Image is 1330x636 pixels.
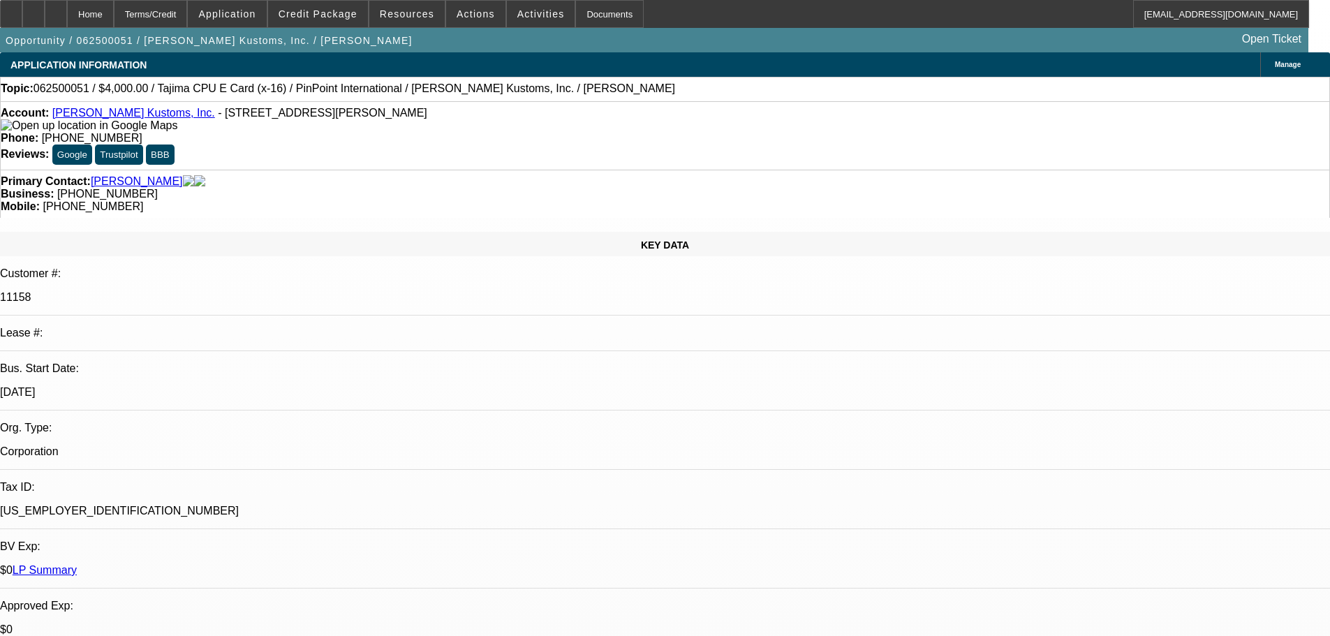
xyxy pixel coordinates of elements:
[1,188,54,200] strong: Business:
[13,564,77,576] a: LP Summary
[194,175,205,188] img: linkedin-icon.png
[279,8,357,20] span: Credit Package
[641,239,689,251] span: KEY DATA
[183,175,194,188] img: facebook-icon.png
[146,145,175,165] button: BBB
[188,1,266,27] button: Application
[1275,61,1301,68] span: Manage
[517,8,565,20] span: Activities
[1,119,177,131] a: View Google Maps
[369,1,445,27] button: Resources
[1,82,34,95] strong: Topic:
[52,145,92,165] button: Google
[198,8,256,20] span: Application
[1,119,177,132] img: Open up location in Google Maps
[6,35,413,46] span: Opportunity / 062500051 / [PERSON_NAME] Kustoms, Inc. / [PERSON_NAME]
[34,82,675,95] span: 062500051 / $4,000.00 / Tajima CPU E Card (x-16) / PinPoint International / [PERSON_NAME] Kustoms...
[1,132,38,144] strong: Phone:
[268,1,368,27] button: Credit Package
[95,145,142,165] button: Trustpilot
[43,200,143,212] span: [PHONE_NUMBER]
[1,107,49,119] strong: Account:
[42,132,142,144] span: [PHONE_NUMBER]
[1,175,91,188] strong: Primary Contact:
[91,175,183,188] a: [PERSON_NAME]
[1236,27,1307,51] a: Open Ticket
[1,148,49,160] strong: Reviews:
[1,200,40,212] strong: Mobile:
[10,59,147,71] span: APPLICATION INFORMATION
[380,8,434,20] span: Resources
[507,1,575,27] button: Activities
[52,107,215,119] a: [PERSON_NAME] Kustoms, Inc.
[218,107,427,119] span: - [STREET_ADDRESS][PERSON_NAME]
[57,188,158,200] span: [PHONE_NUMBER]
[457,8,495,20] span: Actions
[446,1,505,27] button: Actions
